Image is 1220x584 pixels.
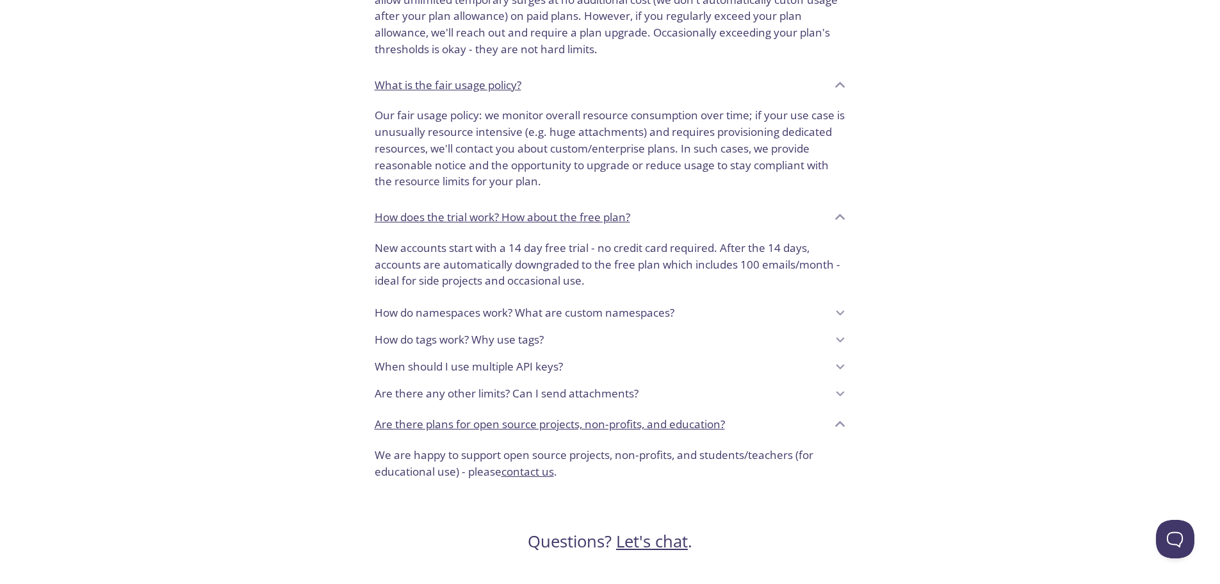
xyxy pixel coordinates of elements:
a: Let's chat [616,530,688,553]
p: What is the fair usage policy? [375,77,521,94]
p: How do tags work? Why use tags? [375,331,544,348]
div: How do tags work? Why use tags? [364,326,856,353]
p: New accounts start with a 14 day free trial - no credit card required. After the 14 days, account... [375,240,846,289]
h3: Questions? . [528,531,692,553]
div: What is the fair usage policy? [364,67,856,102]
p: Are there any other limits? Can I send attachments? [375,385,638,402]
p: We are happy to support open source projects, non-profits, and students/teachers (for educational... [375,447,846,480]
div: When should I use multiple API keys? [364,353,856,380]
div: How do namespaces work? What are custom namespaces? [364,299,856,326]
a: contact us [501,464,554,479]
iframe: Help Scout Beacon - Open [1156,520,1194,558]
p: When should I use multiple API keys? [375,358,563,375]
div: Are there plans for open source projects, non-profits, and education? [364,407,856,442]
p: Are there plans for open source projects, non-profits, and education? [375,416,725,433]
p: How do namespaces work? What are custom namespaces? [375,305,674,321]
div: Are there plans for open source projects, non-profits, and education? [364,442,856,490]
p: Our fair usage policy: we monitor overall resource consumption over time; if your use case is unu... [375,107,846,190]
div: How does the trial work? How about the free plan? [364,200,856,235]
div: How does the trial work? How about the free plan? [364,235,856,299]
div: Are there any other limits? Can I send attachments? [364,380,856,407]
p: How does the trial work? How about the free plan? [375,209,630,226]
